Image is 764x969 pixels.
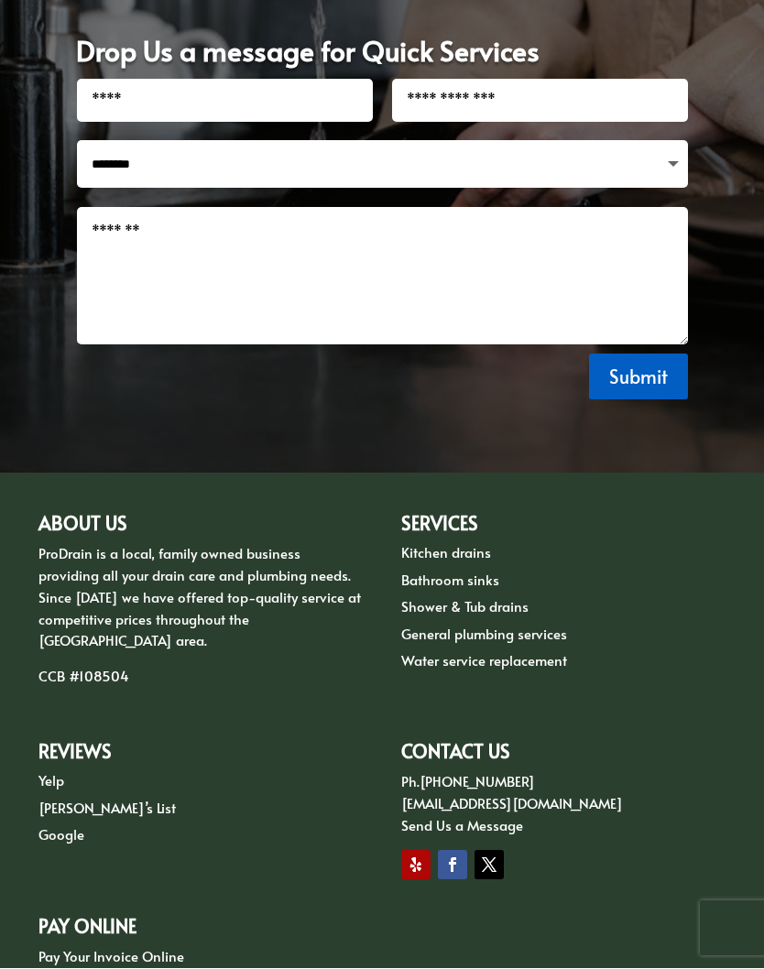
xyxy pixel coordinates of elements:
a: Kitchen drains [401,543,491,562]
a: Shower & Tub drains [401,597,529,616]
a: Bathroom sinks [401,571,499,590]
a: [PHONE_NUMBER] [420,772,535,791]
a: Pay Your Invoice Online [38,947,184,966]
a: Follow on X [475,851,504,880]
p: ProDrain is a local, family owned business providing all your drain care and plumbing needs. Sinc... [38,543,364,666]
a: Yelp [38,771,64,790]
span: Ph. [401,772,420,791]
a: General plumbing services [401,625,567,644]
a: [EMAIL_ADDRESS][DOMAIN_NAME] [401,794,623,813]
a: Google [38,825,84,844]
a: Send Us a Message [401,816,523,835]
h2: CONTACT US [401,743,726,771]
h2: PAY ONLINE [38,918,364,946]
h2: ABOUT US [38,515,364,543]
a: Water service replacement [401,651,567,670]
a: Follow on Yelp [401,851,431,880]
span: CCB #108504 [38,667,129,686]
button: Submit [589,354,688,400]
h1: Drop Us a message for Quick Services [76,38,687,80]
a: Follow on Facebook [438,851,467,880]
h2: Reviews [38,743,364,771]
a: [PERSON_NAME]’s List [38,799,176,818]
h2: Services [401,515,726,543]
